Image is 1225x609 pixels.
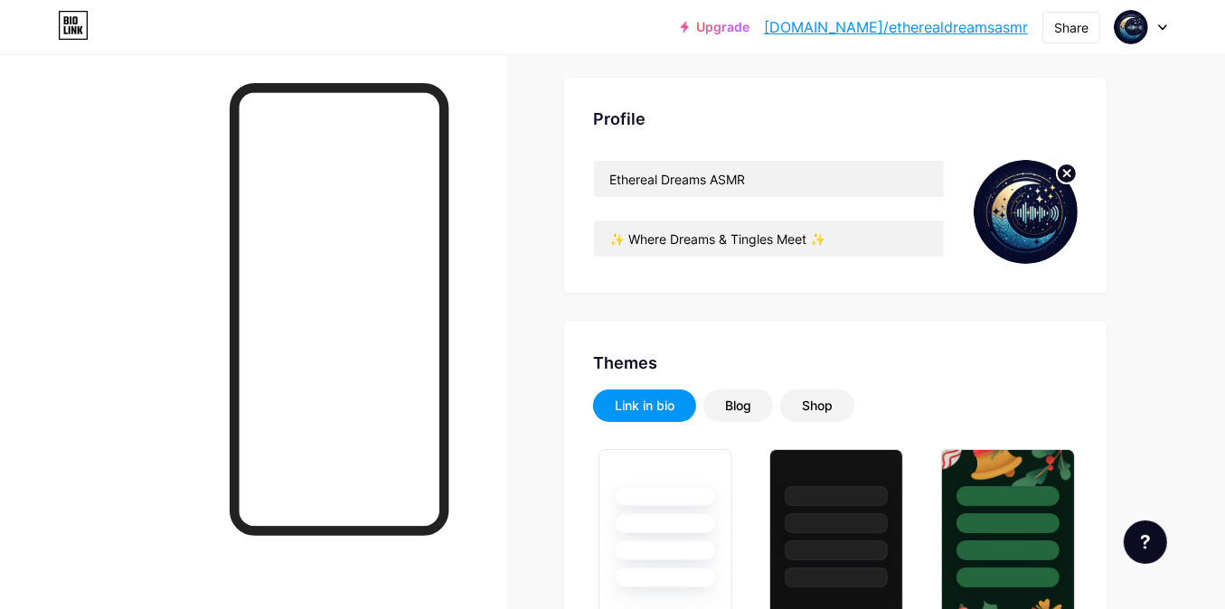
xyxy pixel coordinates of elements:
div: Themes [593,351,1078,375]
a: [DOMAIN_NAME]/etherealdreamsasmr [764,16,1028,38]
a: Upgrade [681,20,749,34]
input: Name [594,161,944,197]
div: Blog [725,397,751,415]
img: anywhereasmr [974,160,1078,264]
div: Link in bio [615,397,674,415]
input: Bio [594,220,944,257]
div: Shop [802,397,833,415]
div: Share [1054,18,1088,37]
div: Profile [593,107,1078,131]
img: anywhereasmr [1114,10,1148,44]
